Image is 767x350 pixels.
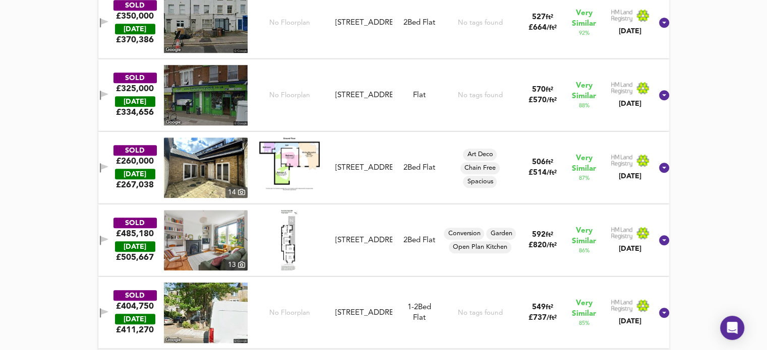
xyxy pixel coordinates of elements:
span: 592 [532,231,546,239]
div: £325,000 [116,83,154,94]
span: 92 % [578,29,589,37]
div: [STREET_ADDRESS] [335,163,392,173]
img: Land Registry [611,82,650,95]
span: Very Similar [572,226,596,247]
div: Flat [407,302,431,324]
span: £ 411,270 [116,324,154,335]
span: £ 820 [528,242,557,249]
span: 549 [532,304,546,311]
span: £ 514 [528,169,557,177]
div: No tags found [457,91,502,100]
svg: Show Details [658,234,670,246]
a: property thumbnail 14 [164,137,248,198]
span: No Floorplan [269,91,310,100]
img: Floorplan [259,137,320,190]
div: SOLD£325,000 [DATE]£334,656No Floorplan[STREET_ADDRESS]FlatNo tags found570ft²£570/ft²Very Simila... [98,59,669,131]
div: 84 Faversham Road, SE6 4XF [331,235,396,246]
span: 86 % [578,247,589,255]
div: Art Deco [463,149,497,161]
div: Flat [412,90,425,101]
div: [DATE] [115,96,155,107]
div: SOLD£260,000 [DATE]£267,038property thumbnail 14 Floorplan[STREET_ADDRESS]2Bed FlatArt DecoChain ... [98,131,669,204]
div: [DATE] [611,316,650,326]
img: property thumbnail [164,210,248,270]
div: Garden [486,228,516,240]
div: [DATE] [611,244,650,254]
span: 88 % [578,102,589,110]
img: Land Registry [611,227,650,240]
span: £ 664 [528,24,557,32]
div: [DATE] [611,171,650,181]
a: property thumbnail 13 [164,210,248,270]
span: / ft² [547,170,557,176]
svg: Show Details [658,307,670,319]
span: 87 % [578,174,589,182]
span: Art Deco [463,150,497,159]
span: 85 % [578,319,589,327]
span: Very Similar [572,81,596,102]
span: £ 505,667 [116,252,154,263]
span: £ 267,038 [116,179,154,190]
img: property thumbnail [164,137,248,198]
img: Land Registry [611,299,650,312]
div: £350,000 [116,11,154,22]
span: Chain Free [460,164,500,173]
span: No Floorplan [269,308,310,318]
span: Very Similar [572,153,596,174]
span: £ 570 [528,97,557,104]
span: / ft² [547,25,557,31]
div: [DATE] [611,99,650,109]
div: [STREET_ADDRESS] [335,18,392,28]
div: SOLD£485,180 [DATE]£505,667property thumbnail 13 Floorplan[STREET_ADDRESS]2Bed FlatConversionGard... [98,204,669,276]
div: £485,180 [116,228,154,239]
div: We've estimated the total number of bedrooms from EPC data (3 heated rooms) [407,302,431,313]
img: streetview [164,65,248,125]
div: [DATE] [115,169,155,179]
span: ft² [546,14,553,21]
div: £260,000 [116,156,154,167]
span: ft² [546,87,553,93]
img: Floorplan [281,210,298,270]
div: [STREET_ADDRESS] [335,308,392,318]
span: / ft² [547,97,557,104]
div: Flat 2, 46 Ravensbourne Park, SE6 4RW [331,308,396,318]
div: SOLD£404,750 [DATE]£411,270No Floorplan[STREET_ADDRESS]1-2Bed FlatNo tags found549ft²£737/ft²Very... [98,276,669,349]
div: Open Intercom Messenger [720,316,744,340]
span: 570 [532,86,546,94]
div: Spacious [463,176,497,188]
div: Open Plan Kitchen [449,241,511,253]
div: [DATE] [115,241,155,252]
div: 23a Catford Hill, SE6 4NU [331,90,396,101]
span: ft² [546,159,553,166]
span: Conversion [444,229,484,238]
img: Land Registry [611,9,650,22]
svg: Show Details [658,162,670,174]
span: No Floorplan [269,18,310,28]
div: 13 [225,259,248,270]
span: 506 [532,159,546,166]
div: 2 Bed Flat [403,18,435,28]
svg: Show Details [658,17,670,29]
div: 2 Bed Flat [403,163,435,173]
div: Chain Free [460,162,500,174]
div: No tags found [457,18,502,28]
img: Land Registry [611,154,650,167]
span: Very Similar [572,298,596,319]
span: Garden [486,229,516,238]
span: ft² [546,304,553,311]
div: SOLD [113,218,157,228]
div: [DATE] [115,24,155,34]
svg: Show Details [658,89,670,101]
span: / ft² [547,315,557,321]
div: [DATE] [611,26,650,36]
div: SOLD [113,290,157,301]
div: £404,750 [116,301,154,312]
span: Open Plan Kitchen [449,243,511,252]
div: [STREET_ADDRESS] [335,90,392,101]
span: £ 334,656 [116,107,154,118]
div: [DATE] [115,314,155,324]
span: 527 [532,14,546,21]
span: £ 370,386 [116,34,154,45]
div: 2 Bed Flat [403,235,435,246]
div: SOLD [113,145,157,156]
